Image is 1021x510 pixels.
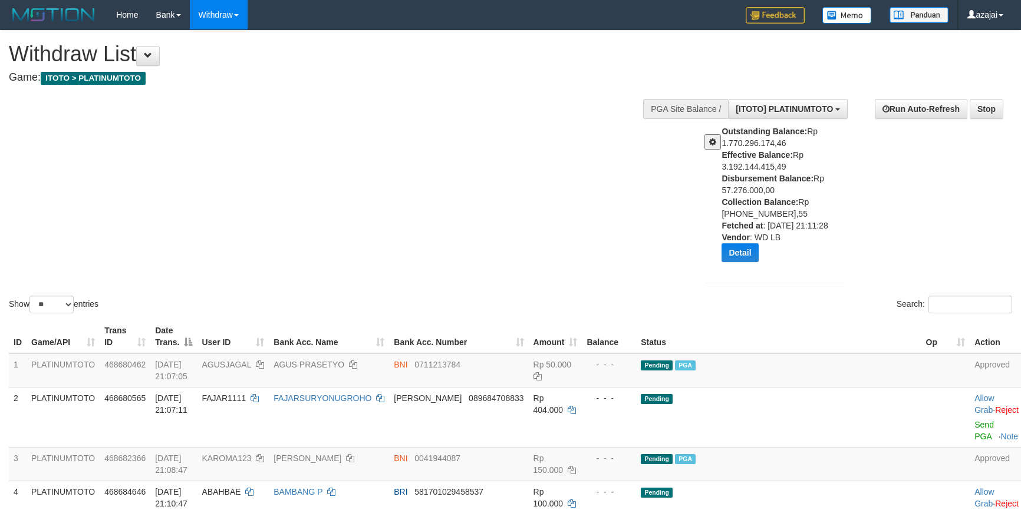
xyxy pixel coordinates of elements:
span: [PERSON_NAME] [394,393,462,403]
a: Send PGA [974,420,994,441]
span: Pending [641,360,673,370]
span: Pending [641,394,673,404]
a: Run Auto-Refresh [875,99,967,119]
th: Date Trans.: activate to sort column descending [150,320,197,353]
label: Search: [897,296,1012,313]
span: BNI [394,360,407,369]
span: 468682366 [104,453,146,463]
div: - - - [587,392,631,404]
td: PLATINUMTOTO [27,353,100,388]
th: ID [9,320,27,353]
div: - - - [587,486,631,498]
a: BAMBANG P [274,487,322,496]
img: Button%20Memo.svg [822,7,872,24]
span: 468680565 [104,393,146,403]
span: Rp 404.000 [533,393,564,415]
td: PLATINUMTOTO [27,447,100,481]
td: 3 [9,447,27,481]
span: ITOTO > PLATINUMTOTO [41,72,146,85]
img: Feedback.jpg [746,7,805,24]
th: Balance [582,320,636,353]
a: FAJARSURYONUGROHO [274,393,371,403]
b: Disbursement Balance: [722,174,813,183]
b: Vendor [722,233,749,242]
span: 468684646 [104,487,146,496]
span: ABAHBAE [202,487,241,496]
img: MOTION_logo.png [9,6,98,24]
span: AGUSJAGAL [202,360,251,369]
b: Collection Balance: [722,197,798,207]
span: BRI [394,487,407,496]
div: PGA Site Balance / [643,99,728,119]
button: Detail [722,243,758,262]
span: Copy 0041944087 to clipboard [414,453,460,463]
span: KAROMA123 [202,453,251,463]
span: [DATE] 21:07:05 [155,360,187,381]
span: Copy 089684708833 to clipboard [469,393,523,403]
span: Copy 581701029458537 to clipboard [414,487,483,496]
b: Fetched at [722,221,763,230]
th: Amount: activate to sort column ascending [529,320,582,353]
span: [DATE] 21:07:11 [155,393,187,415]
a: Allow Grab [974,487,994,508]
b: Effective Balance: [722,150,793,160]
span: Rp 50.000 [533,360,572,369]
span: · [974,487,995,508]
span: · [974,393,995,415]
span: FAJAR1111 [202,393,246,403]
select: Showentries [29,296,74,313]
div: Rp 1.770.296.174,46 Rp 3.192.144.415,49 Rp 57.276.000,00 Rp [PHONE_NUMBER],55 : [DATE] 21:11:28 :... [722,125,854,271]
h1: Withdraw List [9,42,669,66]
td: 2 [9,387,27,447]
img: panduan.png [890,7,948,23]
span: BNI [394,453,407,463]
span: Rp 150.000 [533,453,564,475]
th: Game/API: activate to sort column ascending [27,320,100,353]
b: Outstanding Balance: [722,127,807,136]
td: 1 [9,353,27,388]
span: Pending [641,488,673,498]
a: [PERSON_NAME] [274,453,341,463]
a: Allow Grab [974,393,994,415]
input: Search: [928,296,1012,313]
span: Marked by azaksrplatinum [675,360,696,370]
button: [ITOTO] PLATINUMTOTO [728,99,848,119]
a: Reject [995,499,1019,508]
span: Copy 0711213784 to clipboard [414,360,460,369]
span: [DATE] 21:10:47 [155,487,187,508]
th: Status [636,320,921,353]
span: Marked by azaksrplatinum [675,454,696,464]
th: User ID: activate to sort column ascending [197,320,269,353]
label: Show entries [9,296,98,313]
a: Stop [970,99,1003,119]
a: AGUS PRASETYO [274,360,344,369]
a: Reject [995,405,1019,415]
th: Op: activate to sort column ascending [921,320,970,353]
a: Note [1001,432,1019,441]
div: - - - [587,452,631,464]
span: Pending [641,454,673,464]
th: Trans ID: activate to sort column ascending [100,320,150,353]
span: [ITOTO] PLATINUMTOTO [736,104,833,114]
td: PLATINUMTOTO [27,387,100,447]
th: Bank Acc. Name: activate to sort column ascending [269,320,389,353]
th: Bank Acc. Number: activate to sort column ascending [389,320,528,353]
h4: Game: [9,72,669,84]
span: Rp 100.000 [533,487,564,508]
span: 468680462 [104,360,146,369]
span: [DATE] 21:08:47 [155,453,187,475]
div: - - - [587,359,631,370]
